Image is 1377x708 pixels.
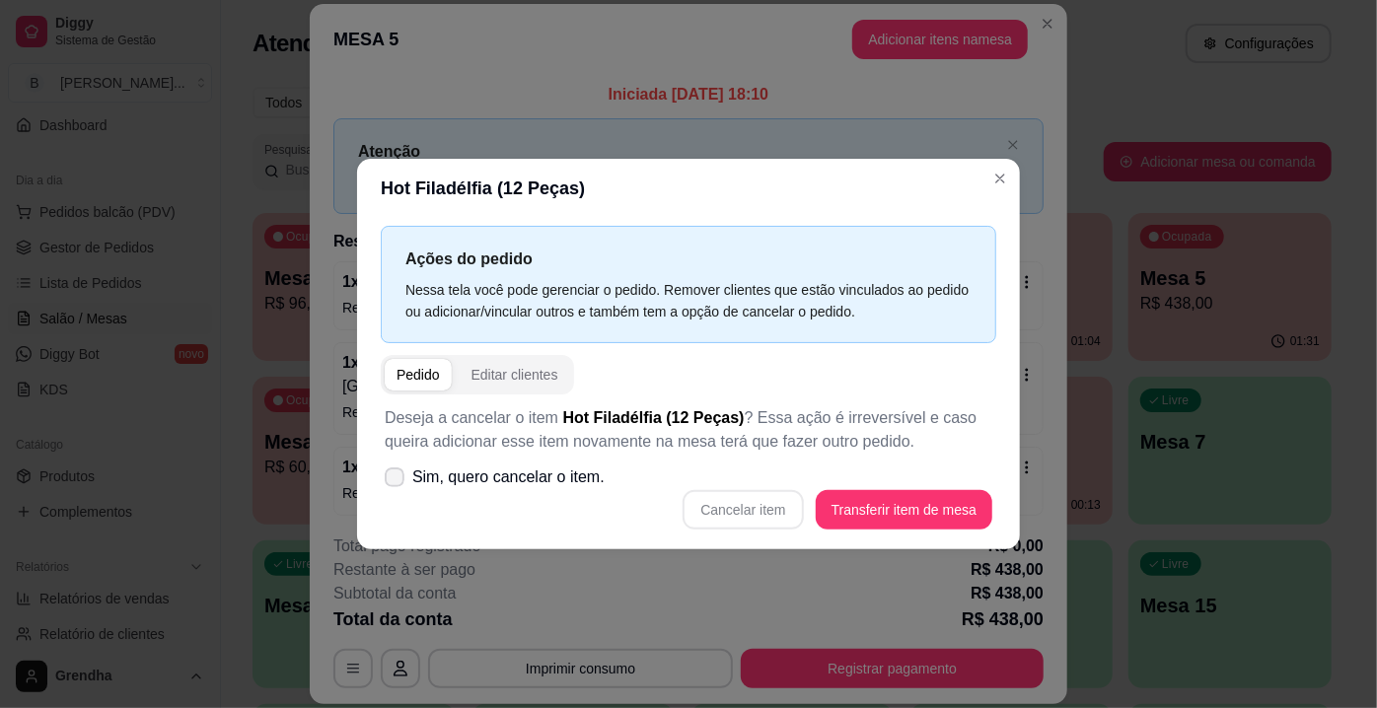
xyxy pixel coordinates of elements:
div: Nessa tela você pode gerenciar o pedido. Remover clientes que estão vinculados ao pedido ou adici... [405,279,972,322]
header: Hot Filadélfia (12 Peças) [357,159,1020,218]
span: Sim, quero cancelar o item. [412,465,605,489]
button: Transferir item de mesa [816,490,992,530]
div: Editar clientes [471,365,558,385]
button: Close [984,163,1016,194]
div: Pedido [397,365,440,385]
p: Deseja a cancelar o item ? Essa ação é irreversível e caso queira adicionar esse item novamente n... [385,406,992,454]
span: Hot Filadélfia (12 Peças) [563,409,745,426]
p: Ações do pedido [405,247,972,271]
